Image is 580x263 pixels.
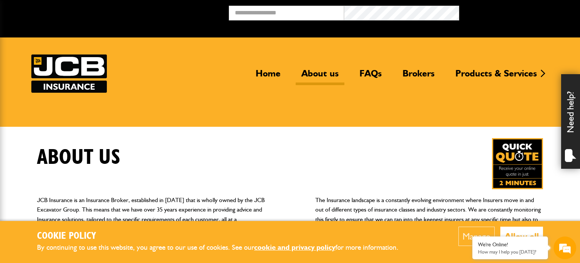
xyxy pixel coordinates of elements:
[315,195,543,234] p: The Insurance landscape is a constantly evolving environment where Insurers move in and out of di...
[37,230,411,242] h2: Cookie Policy
[250,68,286,85] a: Home
[561,74,580,169] div: Need help?
[31,54,107,93] a: JCB Insurance Services
[31,54,107,93] img: JCB Insurance Services logo
[459,6,574,17] button: Broker Login
[37,195,265,234] p: JCB Insurance is an Insurance Broker, established in [DATE] that is wholly owned by the JCB Excav...
[354,68,387,85] a: FAQs
[397,68,440,85] a: Brokers
[492,138,543,189] img: Quick Quote
[450,68,543,85] a: Products & Services
[478,241,542,248] div: We're Online!
[254,243,335,252] a: cookie and privacy policy
[37,145,120,170] h1: About us
[492,138,543,189] a: Get your insurance quote in just 2-minutes
[500,227,543,246] button: Allow all
[478,249,542,255] p: How may I help you today?
[458,227,495,246] button: Manage
[296,68,344,85] a: About us
[37,242,411,254] p: By continuing to use this website, you agree to our use of cookies. See our for more information.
